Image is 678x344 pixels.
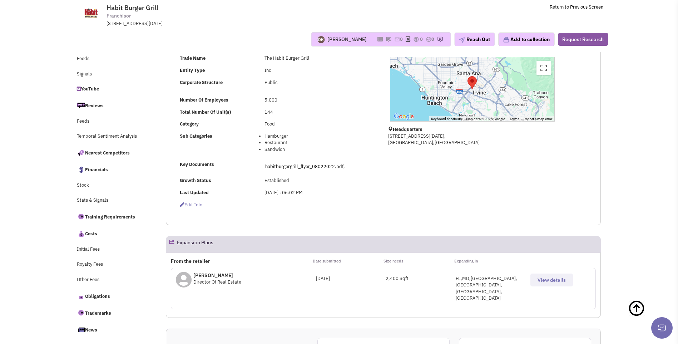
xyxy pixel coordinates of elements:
button: Toggle fullscreen view [536,61,551,75]
img: TaskCount.png [426,36,431,42]
a: Nearest Competitors [73,145,151,160]
a: Open this area in Google Maps (opens a new window) [392,112,416,121]
button: Add to collection [498,33,554,46]
b: Total Number Of Unit(s) [180,109,231,115]
a: Return to Previous Screen [550,4,603,10]
a: Report a map error [524,117,552,121]
div: 5,000 [260,97,378,104]
button: Request Research [558,33,608,46]
span: 0 [400,36,403,42]
b: Key Documents [180,161,214,167]
li: Restaurant [264,139,374,146]
span: Director Of Real Estate [193,279,241,285]
a: Terms (opens in new tab) [509,117,519,121]
div: Food [260,121,378,128]
a: Costs [73,226,151,241]
div: 144 [260,109,378,116]
p: [STREET_ADDRESS][DATE], [GEOGRAPHIC_DATA],[GEOGRAPHIC_DATA] [388,133,556,146]
button: Keyboard shortcuts [431,117,462,122]
div: [DATE] : 06:02 PM [260,190,378,196]
div: Public [260,79,378,86]
a: News [73,322,151,337]
img: icon-email-active-16.png [394,36,400,42]
a: Training Requirements [73,209,151,224]
a: YouTube [73,83,151,96]
span: View details [538,277,566,283]
div: 2,400 Sqft [386,275,456,282]
a: Trademarks [73,305,151,320]
p: Size needs [383,257,454,265]
a: Temporal Sentiment Analysis [73,130,151,143]
span: Edit info [180,202,202,208]
b: Sub Categories [180,133,212,139]
a: Royalty Fees [73,258,151,271]
span: 0 [420,36,423,42]
span: Franchisor [107,12,131,20]
div: Established [260,177,378,184]
a: Financials [73,162,151,177]
b: Last Updated [180,190,209,196]
b: Category [180,121,199,127]
img: icon-collection-lavender.png [503,36,509,43]
b: Number Of Employees [180,97,228,103]
span: Map data ©2025 Google [466,117,505,121]
a: Other Fees [73,273,151,287]
div: [PERSON_NAME] [327,36,367,43]
div: [DATE] [316,275,386,282]
b: Headquarters [393,126,422,132]
a: Feeds [73,115,151,128]
div: The Habit Burger Grill [260,55,378,62]
p: [PERSON_NAME] [193,272,241,279]
b: Trade Name [180,55,206,61]
a: Signals [73,68,151,81]
a: Back To Top [628,293,664,339]
img: plane.png [459,37,465,43]
img: Google [392,112,416,121]
span: 0 [431,36,434,42]
div: FL,MD,[GEOGRAPHIC_DATA],[GEOGRAPHIC_DATA],[GEOGRAPHIC_DATA],[GEOGRAPHIC_DATA] [456,275,526,302]
a: Reviews [73,98,151,113]
img: research-icon.png [437,36,443,42]
a: Feeds [73,52,151,66]
b: Entity Type [180,67,205,73]
a: Stock [73,179,151,192]
button: Reach Out [454,33,495,46]
div: Habit Burger Grill [467,76,477,89]
li: Sandwich [264,146,374,153]
div: [STREET_ADDRESS][DATE] [107,20,293,27]
b: Growth Status [180,177,211,183]
h2: Expansion Plans [177,236,213,252]
a: Stats & Signals [73,194,151,207]
b: Corporate Structure [180,79,223,85]
p: Date submitted [313,257,383,265]
a: habitburgergrill_flyer_08022022.pdf, [265,163,345,169]
div: Inc [260,67,378,74]
img: icon-note.png [386,36,391,42]
span: Habit Burger Grill [107,4,158,12]
p: Expanding in [454,257,525,265]
a: Obligations [73,289,151,304]
a: Initial Fees [73,243,151,256]
li: Hamburger [264,133,374,140]
button: View details [530,274,573,286]
p: From the retailer [171,257,312,265]
img: icon-dealamount.png [413,36,419,42]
